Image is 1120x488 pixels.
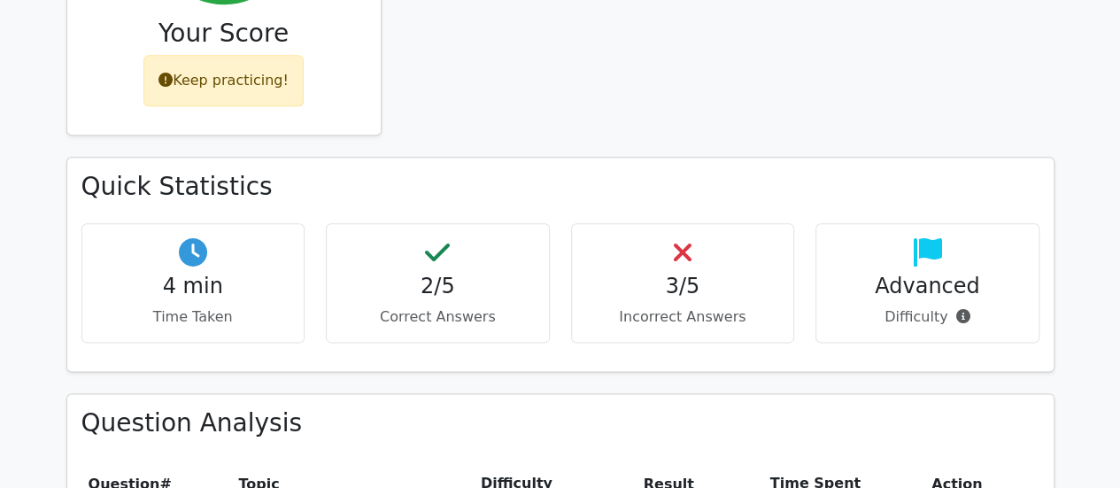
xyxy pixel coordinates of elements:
p: Time Taken [97,306,290,328]
p: Correct Answers [341,306,535,328]
div: Keep practicing! [143,55,304,106]
h3: Your Score [81,19,367,49]
h4: 3/5 [586,274,780,299]
h4: 4 min [97,274,290,299]
h4: 2/5 [341,274,535,299]
h4: Advanced [830,274,1024,299]
p: Difficulty [830,306,1024,328]
p: Incorrect Answers [586,306,780,328]
h3: Quick Statistics [81,172,1039,202]
h3: Question Analysis [81,408,1039,438]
